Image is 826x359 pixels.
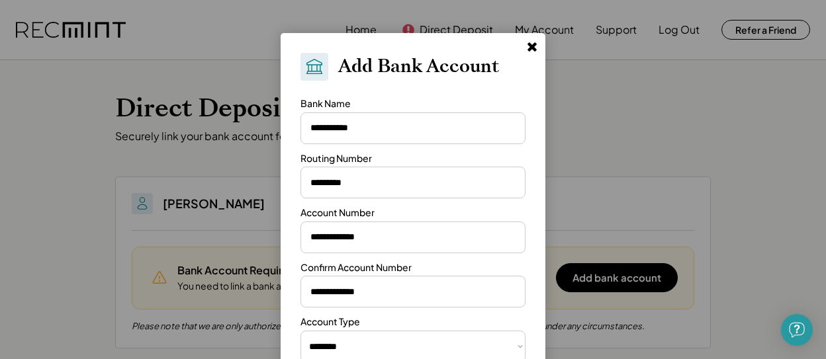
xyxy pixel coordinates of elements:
[781,314,813,346] div: Open Intercom Messenger
[338,56,499,78] h2: Add Bank Account
[304,57,324,77] img: Bank.svg
[300,206,375,219] div: Account Number
[300,315,360,329] div: Account Type
[300,152,372,165] div: Routing Number
[300,97,351,110] div: Bank Name
[300,261,412,274] div: Confirm Account Number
